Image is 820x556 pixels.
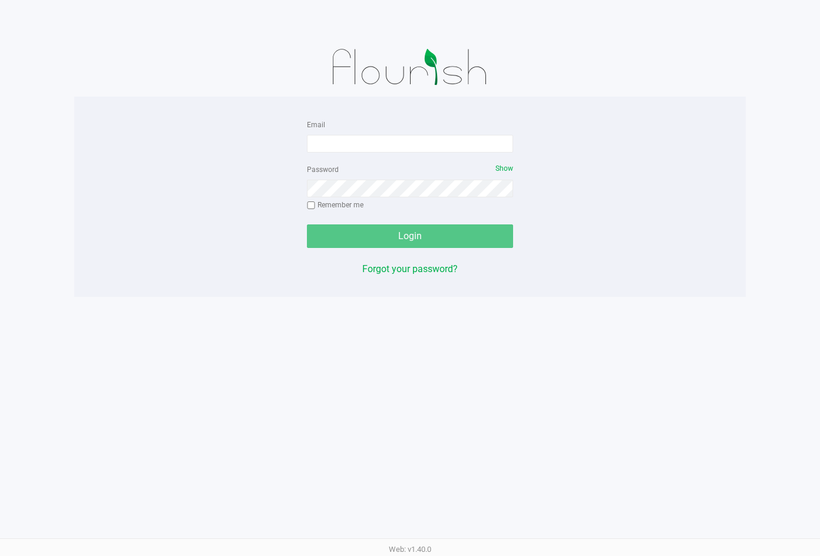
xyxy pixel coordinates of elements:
span: Web: v1.40.0 [389,545,431,554]
button: Forgot your password? [362,262,458,276]
input: Remember me [307,201,315,210]
label: Remember me [307,200,363,210]
span: Show [495,164,513,173]
label: Email [307,120,325,130]
label: Password [307,164,339,175]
